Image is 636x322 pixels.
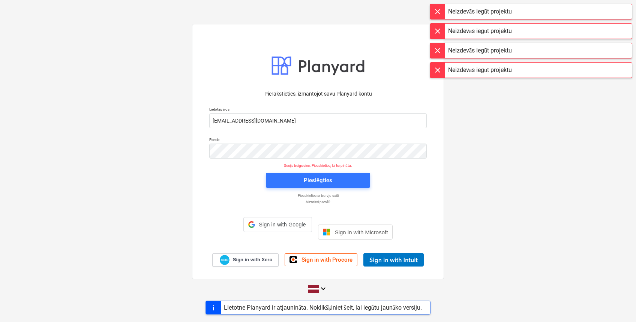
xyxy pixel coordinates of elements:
[323,228,330,236] img: Microsoft logo
[285,253,357,266] a: Sign in with Procore
[240,231,316,248] iframe: Sign in with Google Button
[448,7,512,16] div: Neizdevās iegūt projektu
[209,137,427,144] p: Parole
[209,113,427,128] input: Lietotājvārds
[448,66,512,75] div: Neizdevās iegūt projektu
[220,255,229,265] img: Xero logo
[209,90,427,98] p: Pierakstieties, izmantojot savu Planyard kontu
[304,175,332,185] div: Pieslēgties
[335,229,388,235] span: Sign in with Microsoft
[448,27,512,36] div: Neizdevās iegūt projektu
[243,217,312,232] div: Sign in with Google
[319,284,328,293] i: keyboard_arrow_down
[266,173,370,188] button: Pieslēgties
[205,163,431,168] p: Sesija beigusies. Piesakieties, lai turpinātu.
[224,304,422,311] div: Lietotne Planyard ir atjaunināta. Noklikšķiniet šeit, lai iegūtu jaunāko versiju.
[205,199,430,204] a: Aizmirsi paroli?
[209,107,427,113] p: Lietotājvārds
[205,193,430,198] a: Piesakieties ar burvju saiti
[448,46,512,55] div: Neizdevās iegūt projektu
[258,222,307,228] span: Sign in with Google
[301,256,352,263] span: Sign in with Procore
[212,253,279,267] a: Sign in with Xero
[233,256,272,263] span: Sign in with Xero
